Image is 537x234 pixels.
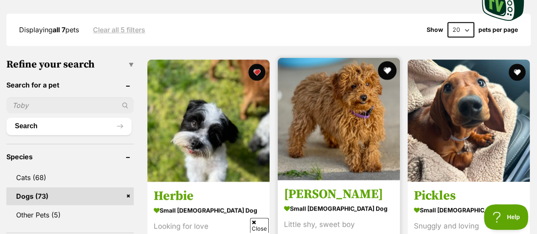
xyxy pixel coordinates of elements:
h3: Herbie [154,188,263,204]
img: Pickles - Dachshund Dog [408,59,530,182]
img: Herbie - Maltese x Shih Tzu Dog [147,59,270,182]
label: pets per page [478,26,518,33]
span: Show [427,26,443,33]
strong: small [DEMOGRAPHIC_DATA] Dog [284,203,394,215]
h3: [PERSON_NAME] [284,186,394,203]
button: favourite [509,64,526,81]
header: Search for a pet [6,81,134,89]
input: Toby [6,97,134,113]
strong: small [DEMOGRAPHIC_DATA] Dog [154,204,263,217]
a: Other Pets (5) [6,206,134,224]
iframe: Help Scout Beacon - Open [484,204,529,230]
h3: Refine your search [6,59,134,70]
a: Dogs (73) [6,187,134,205]
span: Close [250,218,269,233]
div: Little shy, sweet boy [284,219,394,231]
a: Clear all 5 filters [93,26,145,34]
span: Displaying pets [19,25,79,34]
button: Search [6,118,132,135]
button: favourite [248,64,265,81]
strong: all 7 [53,25,65,34]
img: Quade - Poodle (Toy) Dog [278,58,400,180]
button: favourite [377,61,396,80]
div: Looking for love [154,221,263,232]
h3: Pickles [414,188,523,204]
header: Species [6,153,134,161]
div: Snuggly and loving [414,221,523,232]
strong: small [DEMOGRAPHIC_DATA] Dog [414,204,523,217]
a: Cats (68) [6,169,134,186]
